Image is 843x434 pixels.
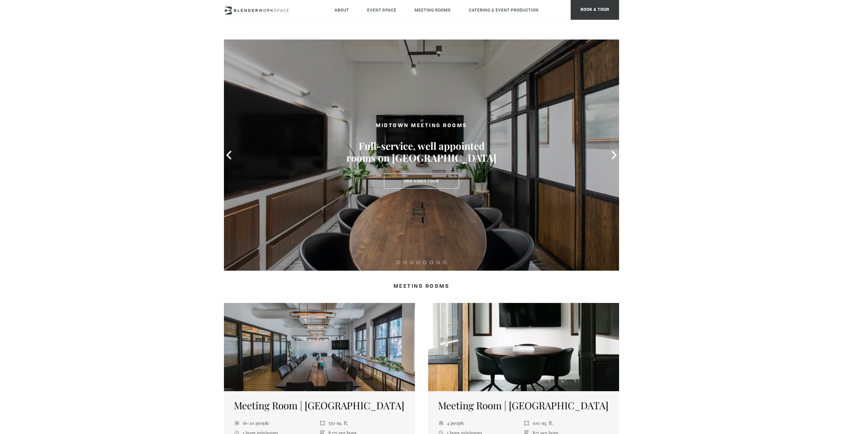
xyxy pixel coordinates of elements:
[384,174,459,189] a: 360 Video Tour
[346,140,497,164] h3: Full-service, well appointed rooms on [GEOGRAPHIC_DATA]
[257,284,586,290] h4: Meeting Rooms
[524,418,609,428] li: 100 sq. ft.
[438,399,609,411] h5: Meeting Room | [GEOGRAPHIC_DATA]
[319,418,405,428] li: 550 sq. ft.
[234,399,405,411] h5: Meeting Room | [GEOGRAPHIC_DATA]
[438,418,524,428] li: 4 people
[346,122,497,130] h2: MIDTOWN MEETING ROOMS
[234,418,319,428] li: 16-20 people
